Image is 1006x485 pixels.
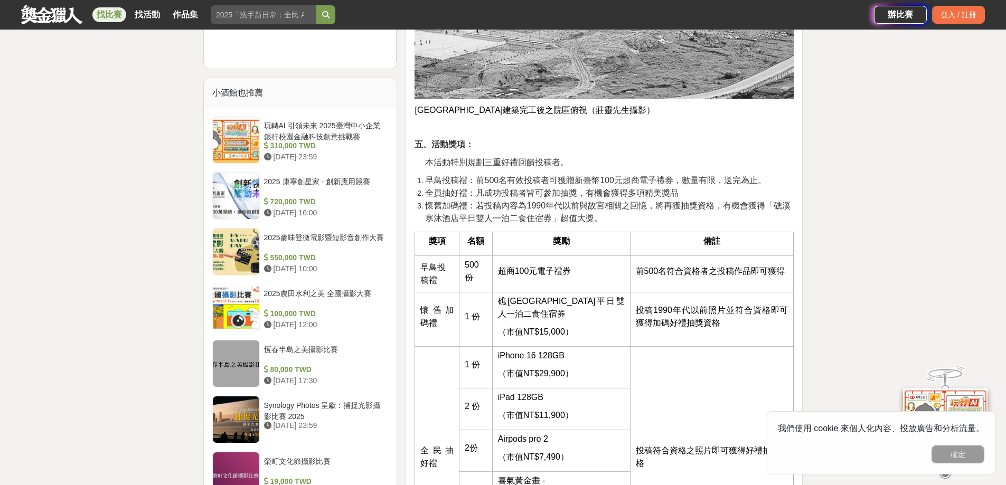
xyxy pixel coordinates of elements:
span: 獎勵 [553,236,570,245]
span: 懷舊加碼禮：若投稿內容為1990年代以前與故宮相關之回憶，將再獲抽獎資格，有機會獲得「礁溪寒沐酒店平日雙人一泊二食住宿券」超值大獎。 [425,201,791,223]
a: 2025麥味登微電影暨短影音創作大賽 550,000 TWD [DATE] 10:00 [212,228,389,275]
span: 早鳥投稿禮 [420,263,446,284]
span: （市值NT$7,490） [498,452,569,461]
span: 早鳥投稿禮：前500名有效投稿者可獲贈新臺幣100元超商電子禮券，數量有限，送完為止。 [425,176,766,185]
a: 找比賽 [92,7,126,22]
span: Airpods pro 2 [498,434,548,443]
div: [DATE] 10:00 [264,263,384,274]
span: 1 份 [465,312,480,321]
strong: 五、活動獎項： [415,140,474,149]
div: 100,000 TWD [264,308,384,319]
a: 辦比賽 [874,6,927,24]
span: 喜氣黃金畫 - [498,476,546,485]
div: 登入 / 註冊 [932,6,985,24]
a: Synology Photos 呈獻：捕捉光影攝影比賽 2025 [DATE] 23:59 [212,396,389,443]
span: 獎項 [429,236,446,245]
span: 2 [465,443,469,452]
span: 全民抽好禮 [420,446,454,468]
span: 投稿符合資格之照片即可獲得好禮抽獎資格 [636,446,788,468]
a: 玩轉AI 引領未來 2025臺灣中小企業銀行校園金融科技創意挑戰賽 310,000 TWD [DATE] 23:59 [212,116,389,164]
span: iPhone 16 128GB [498,351,565,360]
span: 前500名符合資格者之投稿作品即可獲得 [636,267,785,275]
a: 2025 康寧創星家 - 創新應用競賽 720,000 TWD [DATE] 16:00 [212,172,389,220]
span: 名額 [467,236,484,245]
div: [DATE] 17:30 [264,375,384,386]
a: 恆春半島之美攝影比賽 80,000 TWD [DATE] 17:30 [212,340,389,387]
span: 1 份 [465,360,480,369]
span: 我們使用 cookie 來個人化內容、投放廣告和分析流量。 [778,424,984,433]
span: 份 [469,443,478,452]
button: 確定 [932,445,984,463]
div: 80,000 TWD [264,364,384,375]
div: 榮町文化節攝影比賽 [264,456,384,476]
span: （市值NT$15,000） [498,327,573,336]
span: 備註 [703,236,720,245]
span: （市值NT$29,900） [498,369,573,378]
span: [GEOGRAPHIC_DATA]建築完工後之院區俯視（莊靈先生攝影） [415,106,655,115]
span: （市值NT$11,900） [498,411,573,420]
span: 平日雙人一泊二食住宿券 [498,297,625,318]
div: [DATE] 16:00 [264,207,384,218]
a: 2025農田水利之美 全國攝影大賽 100,000 TWD [DATE] 12:00 [212,284,389,331]
span: 懷舊加碼禮 [420,306,454,327]
div: 550,000 TWD [264,252,384,263]
div: [DATE] 23:59 [264,420,384,431]
div: [DATE] 12:00 [264,319,384,330]
div: 310,000 TWD [264,140,384,151]
div: Synology Photos 呈獻：捕捉光影攝影比賽 2025 [264,400,384,420]
div: 玩轉AI 引領未來 2025臺灣中小企業銀行校園金融科技創意挑戰賽 [264,120,384,140]
div: 恆春半島之美攝影比賽 [264,344,384,364]
a: 作品集 [168,7,202,22]
span: 本活動特別規劃三重好禮回饋投稿者。 [425,158,569,167]
span: iPad 128GB [498,393,543,402]
div: 小酒館也推薦 [204,78,397,108]
span: 2 份 [465,402,480,411]
span: 500 份 [465,260,479,282]
img: d2146d9a-e6f6-4337-9592-8cefde37ba6b.png [903,383,988,453]
span: 投稿1990年代以前照片並符合資格即可獲得加碼好禮抽獎資格 [636,306,788,327]
a: 礁[GEOGRAPHIC_DATA] [498,297,596,306]
div: 2025 康寧創星家 - 創新應用競賽 [264,176,384,196]
span: 全員抽好禮：凡成功投稿者皆可參加抽獎，有機會獲得多項精美獎品 [425,188,679,197]
div: [DATE] 23:59 [264,151,384,163]
input: 2025「洗手新日常：全民 ALL IN」洗手歌全台徵選 [211,5,316,24]
span: 超商100元電子禮券 [498,267,571,275]
div: 720,000 TWD [264,196,384,207]
div: 2025麥味登微電影暨短影音創作大賽 [264,232,384,252]
a: 找活動 [130,7,164,22]
div: 2025農田水利之美 全國攝影大賽 [264,288,384,308]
